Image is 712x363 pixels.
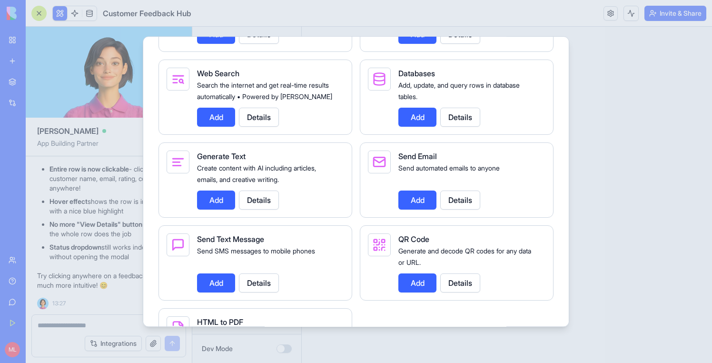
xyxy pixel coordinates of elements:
[398,164,500,172] span: Send automated emails to anyone
[398,234,429,244] span: QR Code
[239,108,279,127] button: Details
[197,317,243,327] span: HTML to PDF
[197,164,316,183] span: Create content with AI including articles, emails, and creative writing.
[197,69,239,78] span: Web Search
[398,151,437,161] span: Send Email
[239,273,279,292] button: Details
[440,273,480,292] button: Details
[398,69,435,78] span: Databases
[197,81,332,101] span: Search the internet and get real-time results automatically • Powered by [PERSON_NAME]
[398,247,531,266] span: Generate and decode QR codes for any data or URL.
[398,81,520,101] span: Add, update, and query rows in database tables.
[239,191,279,210] button: Details
[197,108,235,127] button: Add
[440,108,480,127] button: Details
[197,151,246,161] span: Generate Text
[197,273,235,292] button: Add
[197,247,315,255] span: Send SMS messages to mobile phones
[197,234,264,244] span: Send Text Message
[398,108,436,127] button: Add
[440,191,480,210] button: Details
[197,191,235,210] button: Add
[398,191,436,210] button: Add
[398,273,436,292] button: Add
